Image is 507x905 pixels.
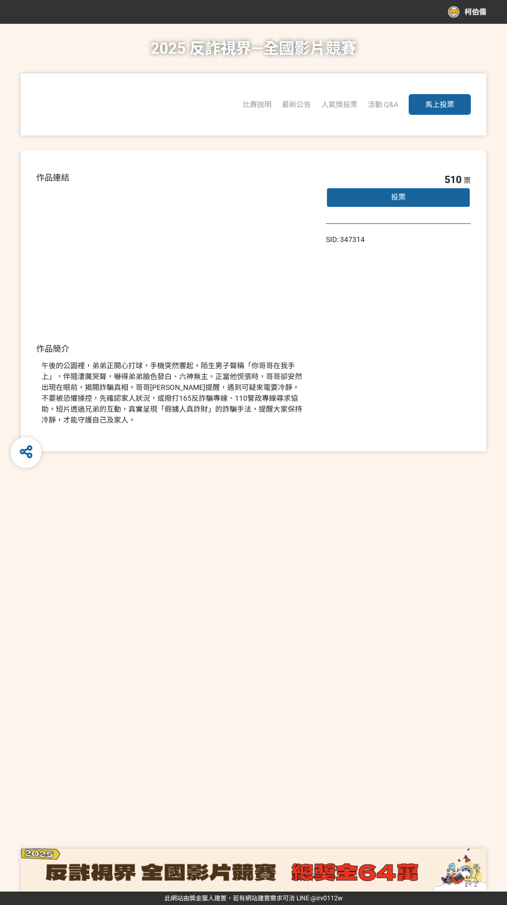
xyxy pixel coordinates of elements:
[444,173,461,186] span: 510
[151,24,356,73] h1: 2025 反詐視界—全國影片競賽
[321,100,357,109] span: 人氣獎投票
[41,360,305,426] div: 午後的公園裡，弟弟正開心打球，手機突然響起。陌生男子聲稱「你哥哥在我手上」，伴隨淒厲哭聲，嚇得弟弟臉色發白、六神無主。正當他慌張時，哥哥卻安然出現在眼前，揭開詐騙真相。哥哥[PERSON_NAM...
[282,100,311,109] a: 最新公告
[36,344,69,354] span: 作品簡介
[391,193,406,201] span: 投票
[380,234,432,245] iframe: IFrame Embed
[425,100,454,109] span: 馬上投票
[243,100,272,109] a: 比賽說明
[36,173,69,183] span: 作品連結
[165,895,282,902] a: 此網站由獎金獵人建置，若有網站建置需求
[464,176,471,185] span: 票
[165,895,342,902] span: 可洽 LINE:
[326,235,365,244] span: SID: 347314
[368,100,398,109] a: 活動 Q&A
[311,895,342,902] a: @irv0112w
[21,849,486,892] img: d5dd58f8-aeb6-44fd-a984-c6eabd100919.png
[409,94,471,115] button: 馬上投票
